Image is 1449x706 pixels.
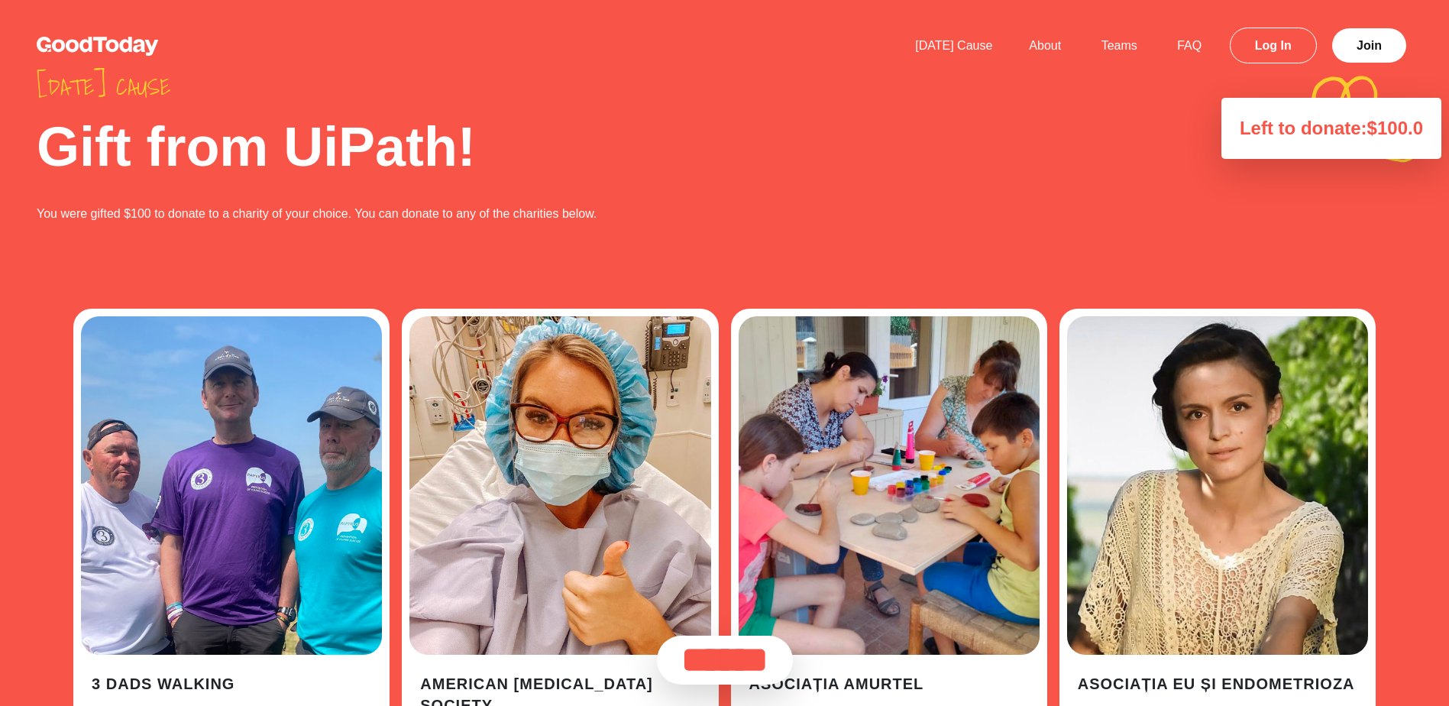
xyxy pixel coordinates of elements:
[1067,316,1368,655] img: a67965d7-c617-41bd-b78e-c64c2ec6a8d6.jpg
[1083,39,1156,52] a: Teams
[1011,39,1079,52] a: About
[37,73,1290,101] span: [DATE] cause
[92,673,371,695] h3: 3 Dads Walking
[1078,673,1357,695] h3: Asociația Eu și Endometrioza
[37,37,159,56] img: GoodToday
[81,316,382,655] img: 2a8c2a7d-bc2c-4964-b110-2a1dece1eb07.jpg
[749,673,1029,695] h3: Asociația AMURTEL
[897,39,1011,52] a: [DATE] Cause
[409,316,710,655] img: b3ba744a-cf4b-4d81-8e12-03d436a8bd04.jpg
[1221,98,1441,159] div: Left to donate:
[1367,118,1423,138] span: $100.0
[1332,28,1406,63] a: Join
[37,205,1290,223] p: You were gifted $100 to donate to a charity of your choice. You can donate to any of the charitie...
[37,119,1290,174] h2: Gift from UiPath!
[739,316,1040,655] img: 370e6933-5536-4cd1-8cf6-ff5ad6e36210.jpg
[1159,39,1220,52] a: FAQ
[1230,28,1317,63] a: Log In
